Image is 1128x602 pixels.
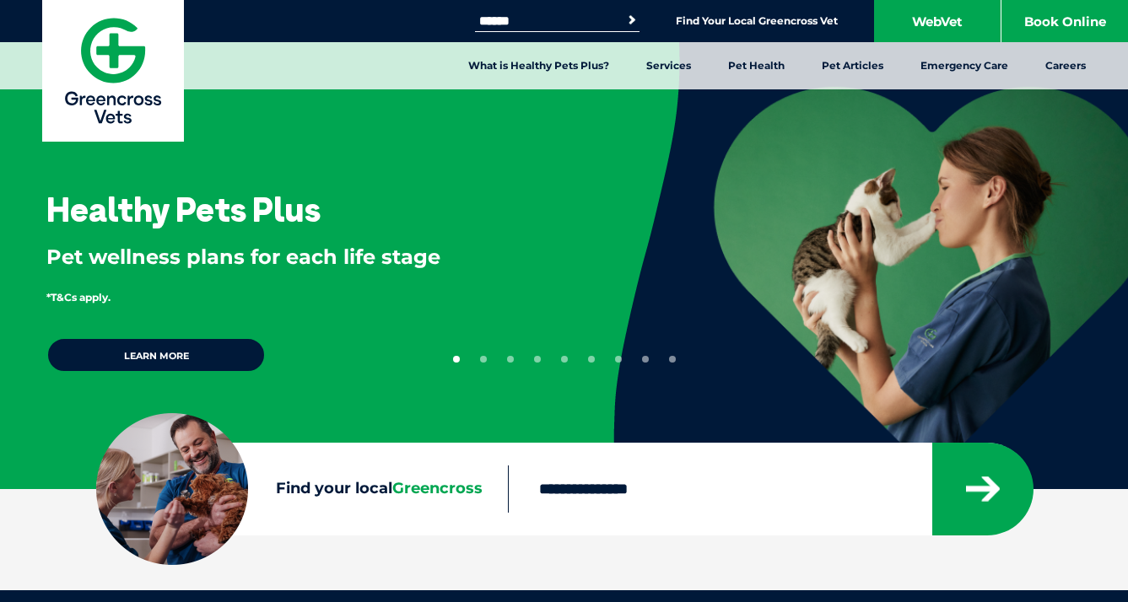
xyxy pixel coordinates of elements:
button: 3 of 9 [507,356,514,363]
button: 2 of 9 [480,356,487,363]
button: 1 of 9 [453,356,460,363]
button: 8 of 9 [642,356,649,363]
a: Learn more [46,337,266,373]
button: 5 of 9 [561,356,568,363]
a: Services [628,42,710,89]
button: 7 of 9 [615,356,622,363]
button: 6 of 9 [588,356,595,363]
a: Careers [1027,42,1104,89]
a: Emergency Care [902,42,1027,89]
a: Find Your Local Greencross Vet [676,14,838,28]
a: What is Healthy Pets Plus? [450,42,628,89]
button: 9 of 9 [669,356,676,363]
button: 4 of 9 [534,356,541,363]
span: *T&Cs apply. [46,291,111,304]
p: Pet wellness plans for each life stage [46,243,559,271]
h3: Healthy Pets Plus [46,192,321,226]
a: Pet Articles [803,42,902,89]
button: Search [623,12,640,29]
label: Find your local [96,476,508,502]
a: Pet Health [710,42,803,89]
span: Greencross [392,479,483,497]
